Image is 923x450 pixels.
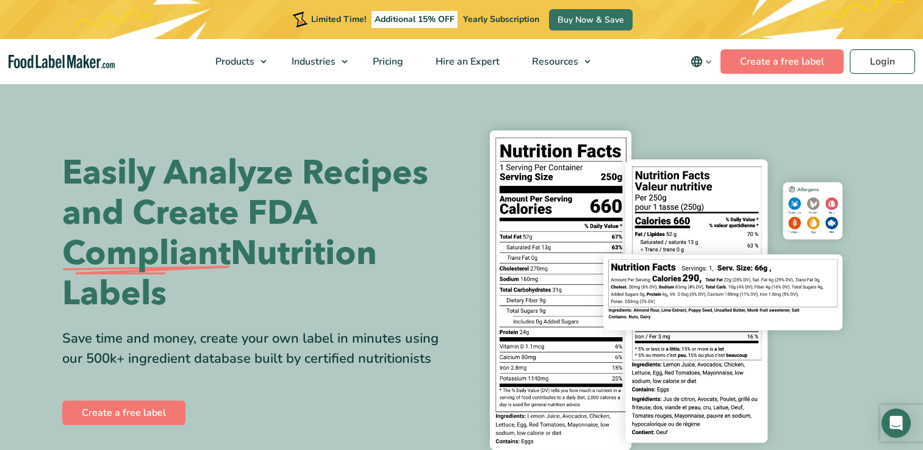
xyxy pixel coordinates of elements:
a: Products [199,39,273,84]
a: Resources [516,39,597,84]
span: Products [212,55,256,68]
h1: Easily Analyze Recipes and Create FDA Nutrition Labels [62,153,453,314]
span: Compliant [62,234,231,274]
a: Pricing [357,39,417,84]
a: Industries [276,39,354,84]
a: Login [850,49,915,74]
a: Hire an Expert [420,39,513,84]
a: Buy Now & Save [549,9,633,30]
span: Resources [528,55,580,68]
div: Save time and money, create your own label in minutes using our 500k+ ingredient database built b... [62,329,453,369]
span: Additional 15% OFF [372,11,458,28]
span: Pricing [369,55,404,68]
span: Yearly Subscription [463,13,539,25]
span: Limited Time! [311,13,366,25]
a: Create a free label [62,401,185,425]
div: Open Intercom Messenger [882,409,911,438]
a: Create a free label [720,49,844,74]
span: Industries [288,55,337,68]
span: Hire an Expert [432,55,501,68]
